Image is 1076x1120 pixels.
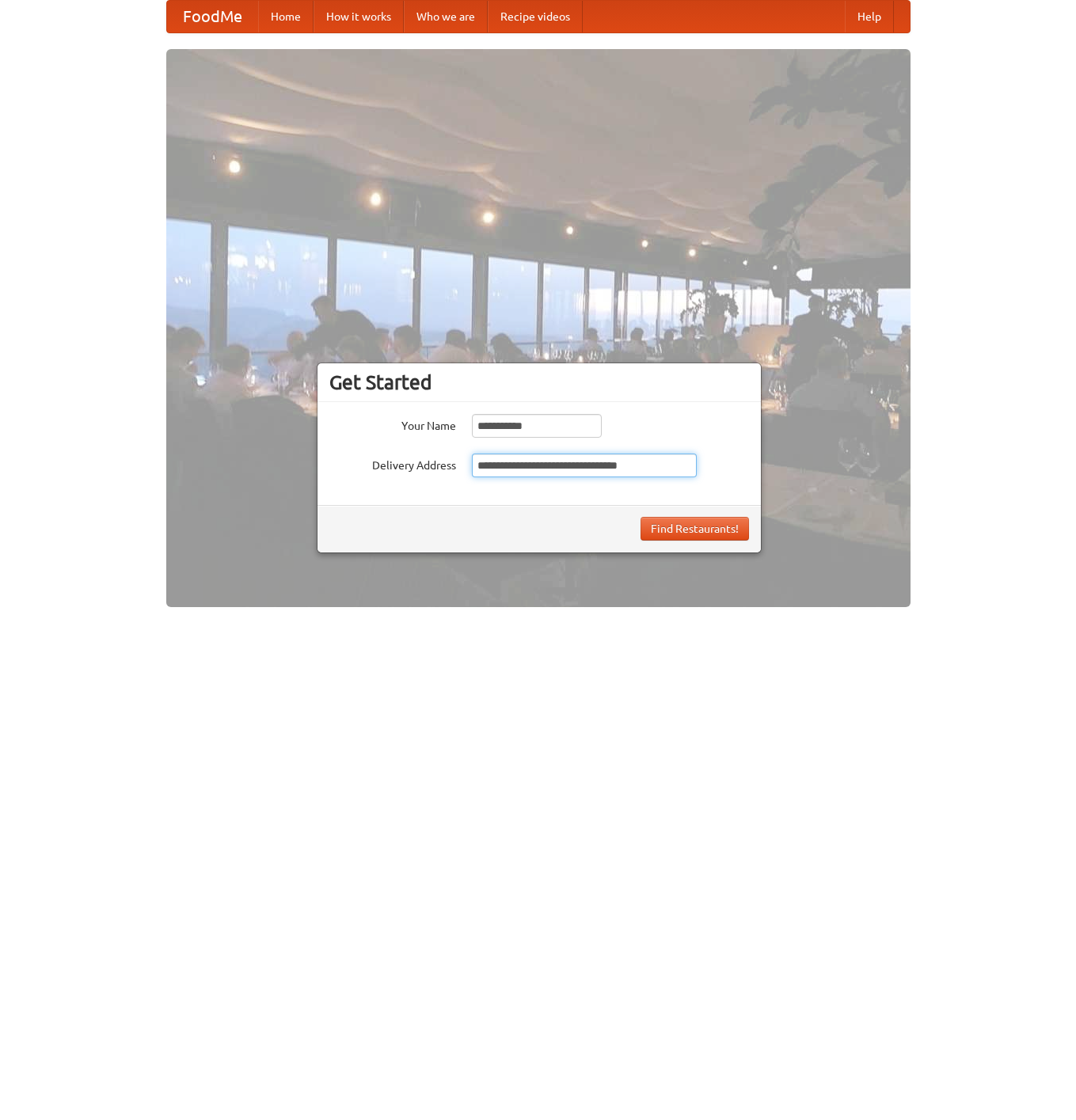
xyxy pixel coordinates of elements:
a: Home [258,1,314,32]
a: FoodMe [167,1,258,32]
h3: Get Started [329,370,749,394]
a: How it works [314,1,404,32]
label: Delivery Address [329,454,456,473]
button: Find Restaurants! [641,517,749,541]
a: Help [845,1,894,32]
a: Recipe videos [488,1,583,32]
a: Who we are [404,1,488,32]
label: Your Name [329,414,456,434]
